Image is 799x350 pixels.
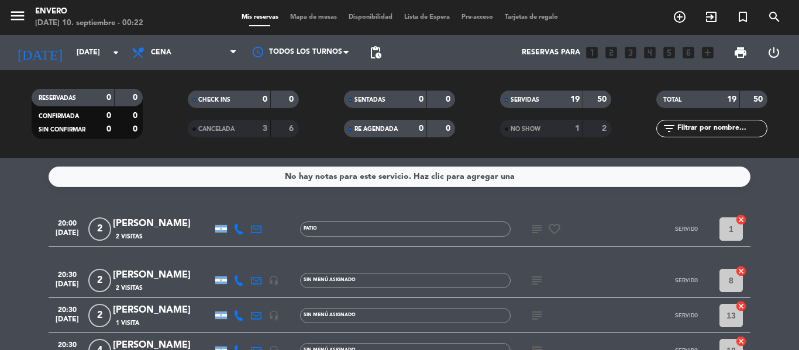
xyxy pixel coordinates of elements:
span: Tarjetas de regalo [499,14,564,20]
span: Lista de Espera [398,14,456,20]
i: headset_mic [268,310,279,321]
strong: 50 [753,95,765,103]
span: 2 Visitas [116,283,143,293]
span: 2 Visitas [116,232,143,241]
i: exit_to_app [704,10,718,24]
i: looks_two [604,45,619,60]
div: LOG OUT [757,35,790,70]
i: search [767,10,781,24]
strong: 2 [602,124,609,133]
strong: 0 [419,124,423,133]
button: SERVIDO [657,304,715,327]
span: Patio [304,226,317,231]
button: menu [9,7,26,29]
span: RE AGENDADA [354,126,398,132]
i: cancel [735,265,747,277]
span: CANCELADA [198,126,235,132]
i: menu [9,7,26,25]
span: TOTAL [663,97,681,103]
i: subject [530,309,544,323]
span: 2 [88,269,111,292]
strong: 0 [106,93,111,102]
div: No hay notas para este servicio. Haz clic para agregar una [285,170,515,183]
i: looks_6 [681,45,696,60]
span: Cena [151,48,171,57]
span: 2 [88,304,111,327]
span: 20:30 [53,267,82,280]
span: [DATE] [53,229,82,242]
span: SERVIDO [675,226,698,232]
button: SERVIDO [657,217,715,241]
i: cancel [735,300,747,312]
span: Sin menú asignado [304,278,356,282]
i: filter_list [662,122,676,136]
i: cancel [735,335,747,347]
i: looks_4 [642,45,657,60]
span: Pre-acceso [456,14,499,20]
span: SIN CONFIRMAR [39,127,85,133]
span: print [733,46,748,60]
i: headset_mic [268,275,279,286]
strong: 19 [570,95,580,103]
strong: 0 [419,95,423,103]
strong: 1 [575,124,580,133]
span: Sin menú asignado [304,313,356,317]
strong: 0 [446,124,453,133]
span: CHECK INS [198,97,230,103]
span: 2 [88,217,111,241]
div: Envero [35,6,143,18]
span: pending_actions [368,46,383,60]
span: RESERVADAS [39,95,76,101]
span: SERVIDAS [511,97,539,103]
strong: 0 [106,125,111,133]
strong: 0 [106,112,111,120]
strong: 0 [133,93,140,102]
i: [DATE] [9,40,71,65]
span: Reservas para [522,48,580,57]
div: [DATE] 10. septiembre - 00:22 [35,18,143,29]
span: SERVIDO [675,277,698,283]
div: [PERSON_NAME] [113,268,212,283]
i: add_circle_outline [673,10,687,24]
span: 20:30 [53,302,82,316]
i: power_settings_new [767,46,781,60]
span: NO SHOW [511,126,540,132]
span: CONFIRMADA [39,113,79,119]
span: [DATE] [53,316,82,329]
i: subject [530,222,544,236]
i: arrow_drop_down [109,46,123,60]
span: Mis reservas [236,14,284,20]
i: turned_in_not [736,10,750,24]
span: SERVIDO [675,312,698,318]
span: SENTADAS [354,97,385,103]
input: Filtrar por nombre... [676,122,767,135]
i: looks_one [584,45,600,60]
strong: 0 [133,125,140,133]
button: SERVIDO [657,269,715,292]
strong: 0 [289,95,296,103]
strong: 0 [446,95,453,103]
strong: 0 [133,112,140,120]
i: looks_5 [662,45,677,60]
i: cancel [735,214,747,226]
strong: 6 [289,124,296,133]
span: 1 Visita [116,318,139,328]
strong: 3 [263,124,267,133]
div: [PERSON_NAME] [113,303,212,318]
strong: 0 [263,95,267,103]
i: favorite_border [547,222,562,236]
span: Mapa de mesas [284,14,343,20]
div: [PERSON_NAME] [113,216,212,231]
span: [DATE] [53,280,82,294]
span: Disponibilidad [343,14,398,20]
strong: 19 [727,95,736,103]
strong: 50 [597,95,609,103]
span: 20:00 [53,216,82,229]
i: subject [530,273,544,287]
i: looks_3 [623,45,638,60]
i: add_box [700,45,715,60]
